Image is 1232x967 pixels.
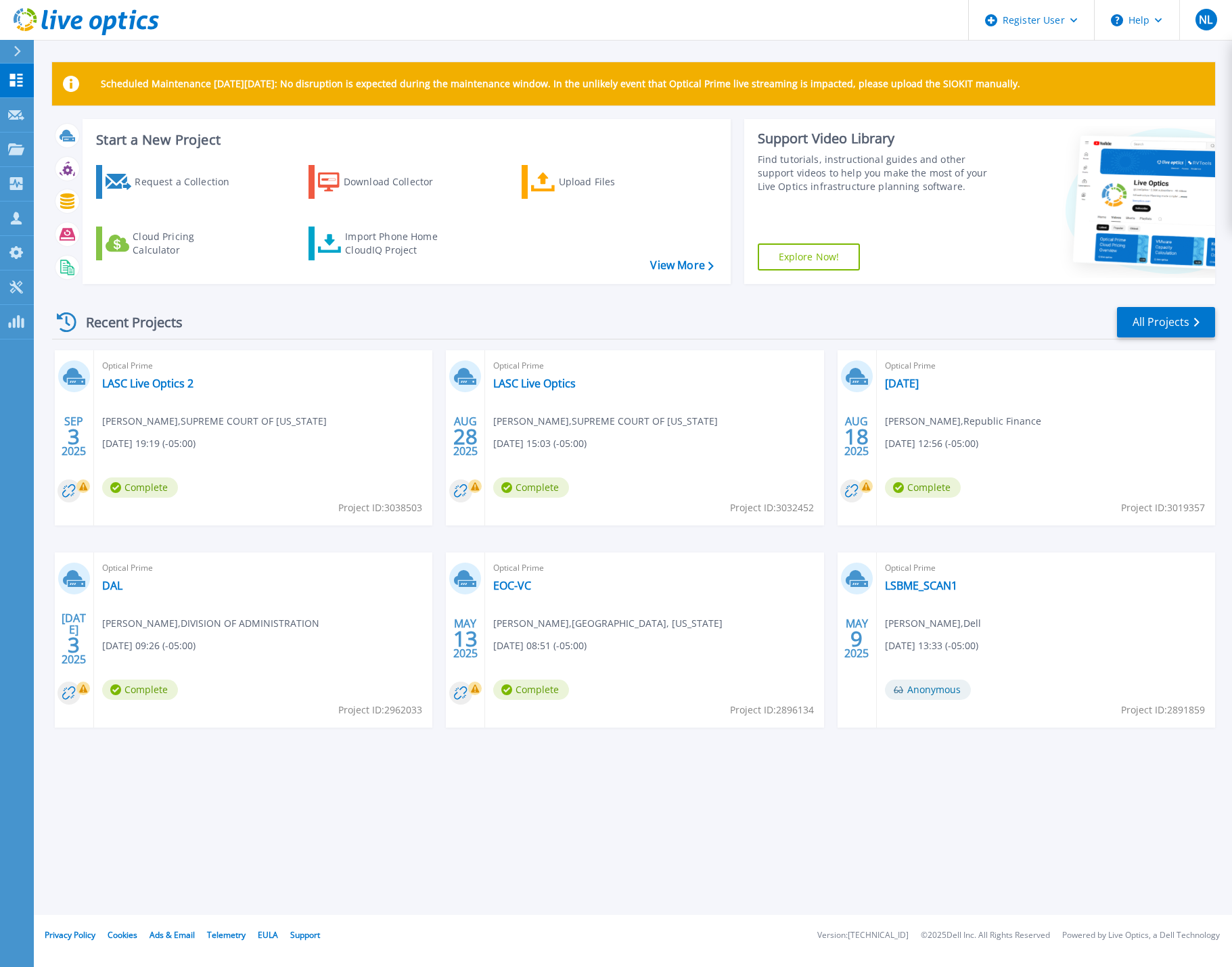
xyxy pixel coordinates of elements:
a: LSBME_SCAN1 [885,579,957,592]
span: Optical Prime [102,561,424,575]
a: EULA [258,929,278,941]
span: [DATE] 13:33 (-05:00) [885,638,978,653]
div: MAY 2025 [453,614,478,663]
span: 9 [850,633,863,644]
span: 3 [68,639,80,651]
a: Request a Collection [96,165,247,199]
div: [DATE] 2025 [61,614,87,663]
h3: Start a New Project [96,133,713,147]
a: [DATE] [885,377,919,390]
span: Optical Prime [102,358,424,373]
span: [DATE] 15:03 (-05:00) [493,436,587,451]
a: Cloud Pricing Calculator [96,227,247,260]
a: Upload Files [522,165,672,199]
div: SEP 2025 [61,412,87,461]
a: Telemetry [207,929,246,941]
span: Complete [885,477,961,498]
span: Complete [102,477,178,498]
a: All Projects [1117,307,1215,337]
div: MAY 2025 [844,614,869,663]
div: Upload Files [559,168,667,195]
div: Download Collector [344,168,452,195]
span: Optical Prime [885,358,1207,373]
div: AUG 2025 [453,412,478,461]
span: Optical Prime [493,358,815,373]
p: Scheduled Maintenance [DATE][DATE]: No disruption is expected during the maintenance window. In t... [101,78,1020,89]
span: [PERSON_NAME] , [GEOGRAPHIC_DATA], [US_STATE] [493,616,723,631]
span: 3 [68,431,80,442]
a: LASC Live Optics [493,377,576,390]
li: Version: [TECHNICAL_ID] [817,931,909,940]
a: LASC Live Optics 2 [102,377,193,390]
span: [PERSON_NAME] , SUPREME COURT OF [US_STATE] [493,414,718,429]
span: [DATE] 09:26 (-05:00) [102,638,196,653]
div: Import Phone Home CloudIQ Project [345,230,451,257]
span: Complete [493,477,569,498]
a: Support [290,929,320,941]
span: [PERSON_NAME] , Dell [885,616,981,631]
a: DAL [102,579,122,592]
a: Cookies [108,929,137,941]
span: NL [1199,14,1212,25]
span: Anonymous [885,680,971,700]
span: Project ID: 2962033 [338,703,422,717]
div: Recent Projects [52,306,201,339]
span: [PERSON_NAME] , Republic Finance [885,414,1041,429]
span: [DATE] 08:51 (-05:00) [493,638,587,653]
li: © 2025 Dell Inc. All Rights Reserved [921,931,1050,940]
span: Project ID: 3038503 [338,500,422,515]
li: Powered by Live Optics, a Dell Technology [1062,931,1220,940]
span: [PERSON_NAME] , DIVISION OF ADMINISTRATION [102,616,319,631]
span: Project ID: 2891859 [1121,703,1205,717]
a: Explore Now! [758,243,861,270]
span: Project ID: 3019357 [1121,500,1205,515]
a: Privacy Policy [45,929,95,941]
span: Optical Prime [493,561,815,575]
a: View More [650,259,713,272]
span: Complete [102,680,178,700]
div: Find tutorials, instructional guides and other support videos to help you make the most of your L... [758,153,997,193]
span: Complete [493,680,569,700]
a: EOC-VC [493,579,531,592]
div: Request a Collection [135,168,243,195]
span: [PERSON_NAME] , SUPREME COURT OF [US_STATE] [102,414,327,429]
span: 13 [453,633,478,644]
div: Support Video Library [758,130,997,147]
span: Project ID: 3032452 [730,500,814,515]
span: [DATE] 19:19 (-05:00) [102,436,196,451]
a: Download Collector [309,165,459,199]
span: 18 [844,431,869,442]
span: Optical Prime [885,561,1207,575]
span: Project ID: 2896134 [730,703,814,717]
div: AUG 2025 [844,412,869,461]
a: Ads & Email [150,929,195,941]
span: [DATE] 12:56 (-05:00) [885,436,978,451]
span: 28 [453,431,478,442]
div: Cloud Pricing Calculator [133,230,241,257]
